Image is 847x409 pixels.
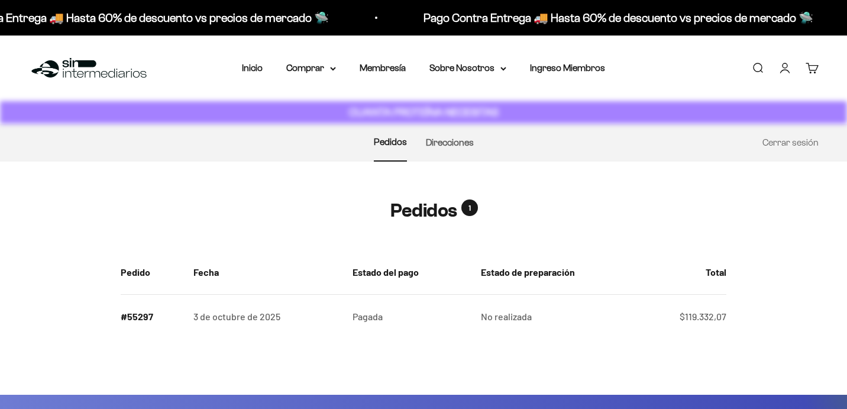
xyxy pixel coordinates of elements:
[343,250,471,294] th: Estado del pago
[461,199,478,216] span: 1
[184,250,344,294] th: Fecha
[374,137,407,147] a: Pedidos
[471,250,642,294] th: Estado de preparación
[121,294,184,338] td: #55297
[343,294,471,338] td: Pagada
[642,250,726,294] th: Total
[530,63,605,73] a: Ingreso Miembros
[423,8,813,27] p: Pago Contra Entrega 🚚 Hasta 60% de descuento vs precios de mercado 🛸
[286,60,336,76] summary: Comprar
[642,294,726,338] td: $119.332,07
[390,199,457,222] h1: Pedidos
[184,294,344,338] td: 3 de octubre de 2025
[360,63,406,73] a: Membresía
[121,250,184,294] th: Pedido
[429,60,506,76] summary: Sobre Nosotros
[349,106,499,118] strong: CUANTA PROTEÍNA NECESITAS
[426,137,474,147] a: Direcciones
[242,63,263,73] a: Inicio
[762,137,819,147] a: Cerrar sesión
[471,294,642,338] td: No realizada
